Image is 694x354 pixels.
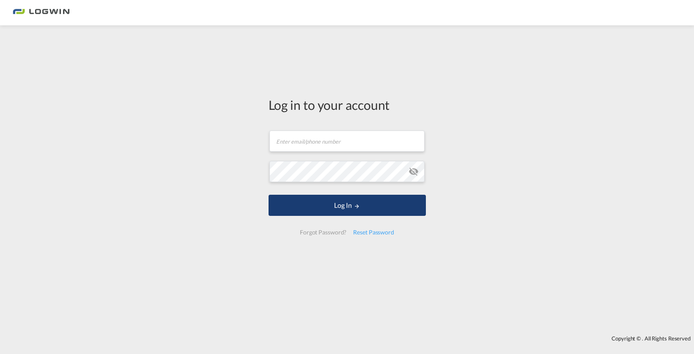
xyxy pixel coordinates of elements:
[269,96,426,114] div: Log in to your account
[296,225,350,240] div: Forgot Password?
[269,131,425,152] input: Enter email/phone number
[13,3,70,22] img: bc73a0e0d8c111efacd525e4c8ad7d32.png
[350,225,398,240] div: Reset Password
[409,166,419,177] md-icon: icon-eye-off
[269,195,426,216] button: LOGIN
